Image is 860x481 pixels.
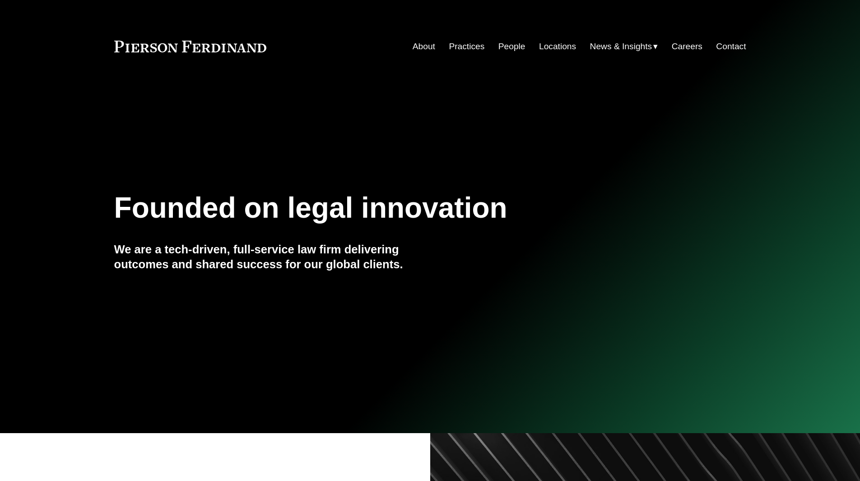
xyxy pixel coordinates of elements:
h4: We are a tech-driven, full-service law firm delivering outcomes and shared success for our global... [114,242,430,271]
a: Practices [449,38,484,55]
a: Locations [539,38,576,55]
a: Careers [672,38,702,55]
a: People [498,38,525,55]
a: About [413,38,435,55]
h1: Founded on legal innovation [114,191,641,224]
a: Contact [716,38,746,55]
span: News & Insights [590,39,652,55]
a: folder dropdown [590,38,658,55]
